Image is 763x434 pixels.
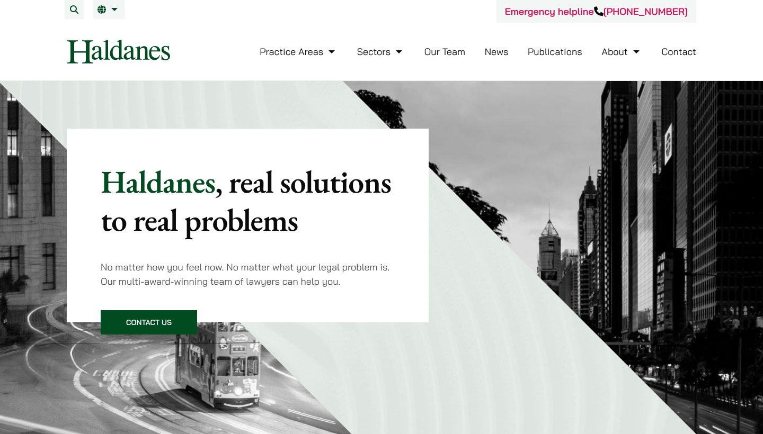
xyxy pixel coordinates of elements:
a: Contact [661,46,696,58]
a: Emergency helpline[PHONE_NUMBER] [505,5,688,17]
a: Publications [528,46,582,58]
a: About [601,46,642,58]
a: Sectors [357,46,405,58]
p: Haldanes [101,162,395,239]
a: News [485,46,509,58]
a: Our Team [424,46,465,58]
a: Contact Us [101,310,197,334]
mark: , real solutions to real problems [101,161,391,240]
a: Practice Areas [260,46,338,58]
a: EN [97,5,120,14]
img: Logo of Haldanes [67,40,170,64]
p: No matter how you feel now. No matter what your legal problem is. Our multi-award-winning team of... [101,260,395,288]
